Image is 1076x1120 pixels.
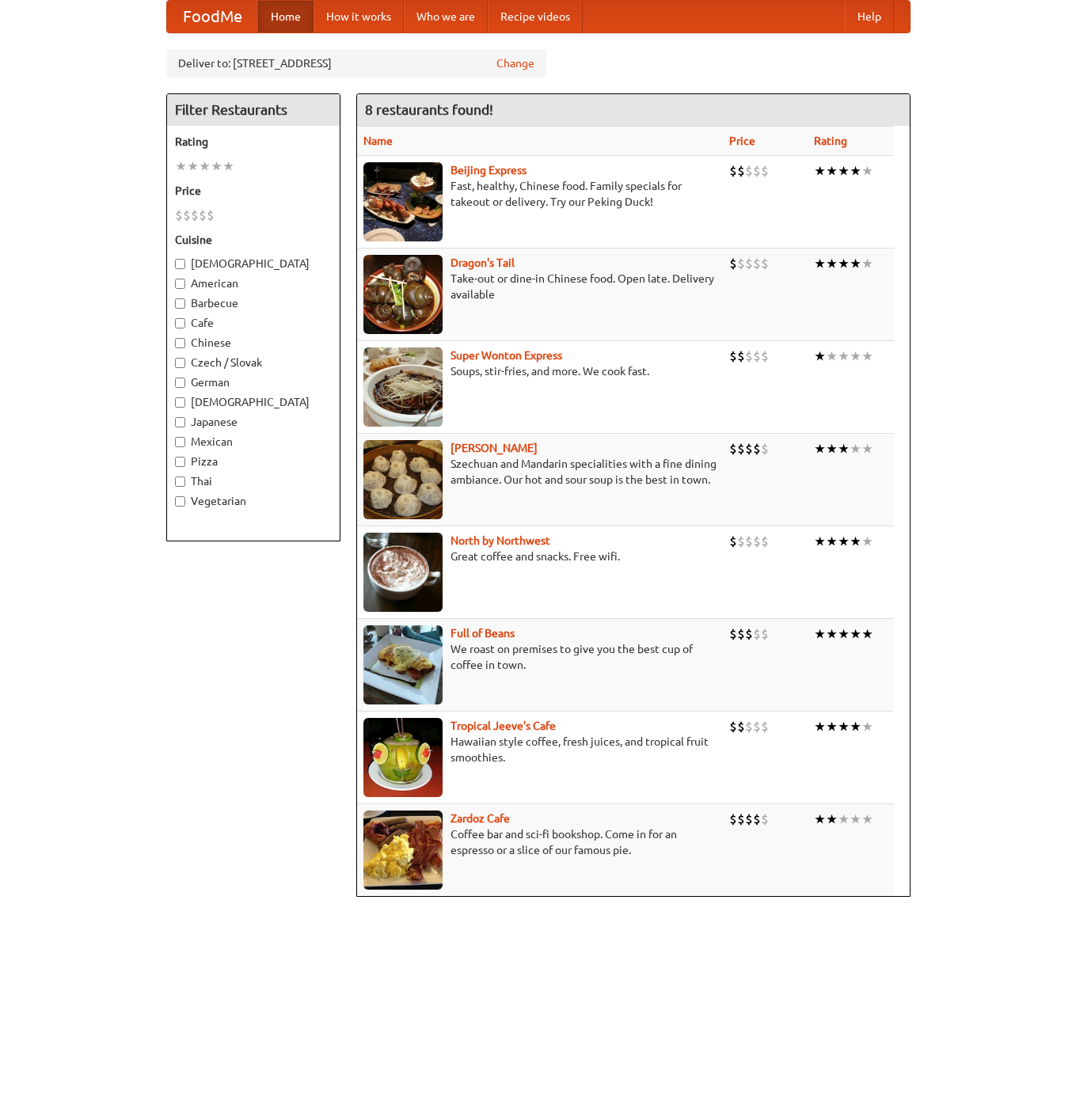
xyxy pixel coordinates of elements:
[451,256,515,269] a: Dragon's Tail
[363,549,717,564] p: Great coffee and snacks. Free wifi.
[451,534,550,547] a: North by Northwest
[761,347,769,365] li: $
[737,162,745,180] li: $
[207,207,215,224] li: $
[199,158,211,175] li: ★
[451,349,562,362] a: Super Wonton Express
[363,162,443,241] img: beijing.jpg
[451,627,515,640] a: Full of Beans
[737,625,745,643] li: $
[737,533,745,550] li: $
[861,811,873,828] li: ★
[753,440,761,457] li: $
[814,718,826,735] li: ★
[729,255,737,272] li: $
[451,164,527,177] a: Beijing Express
[363,255,443,334] img: dragon.jpg
[175,355,332,370] label: Czech / Slovak
[814,625,826,643] li: ★
[175,414,332,430] label: Japanese
[175,158,187,175] li: ★
[729,347,737,365] li: $
[826,440,838,457] li: ★
[814,135,847,147] a: Rating
[737,440,745,457] li: $
[187,158,199,175] li: ★
[488,1,583,32] a: Recipe videos
[761,718,769,735] li: $
[175,232,332,248] h5: Cuisine
[850,347,861,365] li: ★
[258,1,314,32] a: Home
[761,255,769,272] li: $
[838,718,850,735] li: ★
[365,102,493,117] ng-pluralize: 8 restaurants found!
[175,315,332,331] label: Cafe
[753,533,761,550] li: $
[175,496,185,507] input: Vegetarian
[363,135,393,147] a: Name
[175,397,185,408] input: [DEMOGRAPHIC_DATA]
[850,440,861,457] li: ★
[838,811,850,828] li: ★
[850,162,861,180] li: ★
[826,162,838,180] li: ★
[166,49,546,78] div: Deliver to: [STREET_ADDRESS]
[363,811,443,890] img: zardoz.jpg
[729,162,737,180] li: $
[175,256,332,271] label: [DEMOGRAPHIC_DATA]
[761,533,769,550] li: $
[838,625,850,643] li: ★
[745,625,753,643] li: $
[175,259,185,269] input: [DEMOGRAPHIC_DATA]
[363,734,717,765] p: Hawaiian style coffee, fresh juices, and tropical fruit smoothies.
[814,811,826,828] li: ★
[838,162,850,180] li: ★
[175,134,332,150] h5: Rating
[175,298,185,309] input: Barbecue
[826,811,838,828] li: ★
[753,718,761,735] li: $
[729,533,737,550] li: $
[451,719,556,732] a: Tropical Jeeve's Cafe
[175,207,183,224] li: $
[850,533,861,550] li: ★
[745,255,753,272] li: $
[175,457,185,467] input: Pizza
[175,295,332,311] label: Barbecue
[175,318,185,328] input: Cafe
[363,533,443,612] img: north.jpg
[861,162,873,180] li: ★
[838,440,850,457] li: ★
[737,347,745,365] li: $
[363,641,717,673] p: We roast on premises to give you the best cup of coffee in town.
[729,625,737,643] li: $
[175,358,185,368] input: Czech / Slovak
[451,812,510,825] a: Zardoz Cafe
[761,625,769,643] li: $
[451,442,538,454] a: [PERSON_NAME]
[175,335,332,351] label: Chinese
[745,533,753,550] li: $
[175,473,332,489] label: Thai
[838,255,850,272] li: ★
[814,440,826,457] li: ★
[175,454,332,469] label: Pizza
[175,279,185,289] input: American
[363,271,717,302] p: Take-out or dine-in Chinese food. Open late. Delivery available
[175,275,332,291] label: American
[753,255,761,272] li: $
[861,440,873,457] li: ★
[838,533,850,550] li: ★
[826,718,838,735] li: ★
[737,255,745,272] li: $
[199,207,207,224] li: $
[814,347,826,365] li: ★
[761,440,769,457] li: $
[745,440,753,457] li: $
[175,434,332,450] label: Mexican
